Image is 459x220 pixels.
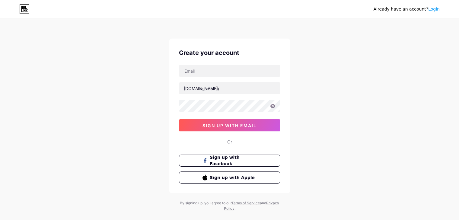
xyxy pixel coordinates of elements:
span: Sign up with Apple [210,174,257,181]
input: Email [179,65,280,77]
input: username [179,82,280,94]
div: Create your account [179,48,280,57]
div: By signing up, you agree to our and . [178,200,281,211]
button: Sign up with Facebook [179,155,280,167]
div: Already have an account? [374,6,440,12]
span: sign up with email [202,123,257,128]
a: Terms of Service [231,201,260,205]
div: [DOMAIN_NAME]/ [184,85,219,92]
button: sign up with email [179,119,280,131]
span: Sign up with Facebook [210,154,257,167]
button: Sign up with Apple [179,171,280,184]
a: Login [428,7,440,11]
div: Or [227,139,232,145]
